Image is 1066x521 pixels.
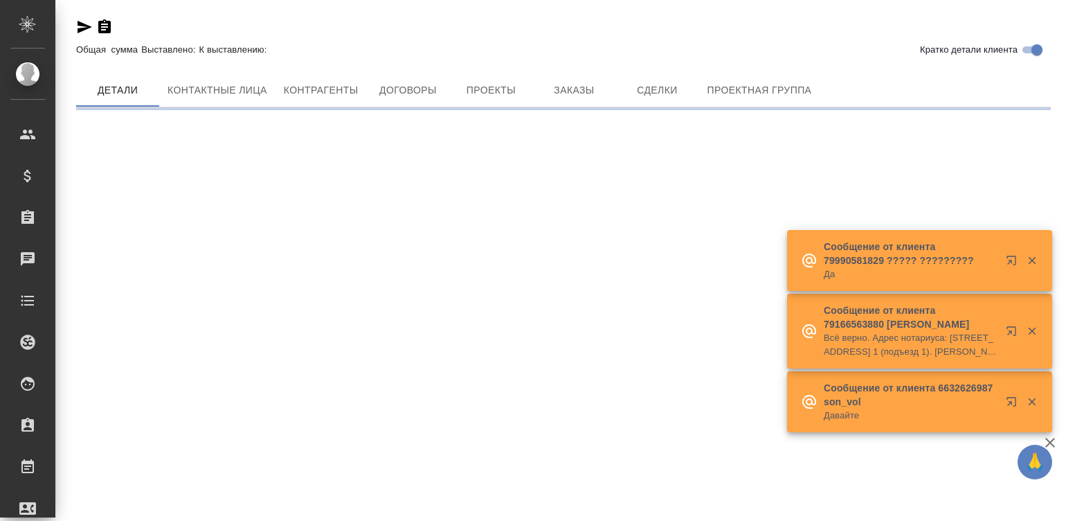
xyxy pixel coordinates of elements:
p: Сообщение от клиента 79990581829 ????? ????????? [824,240,997,267]
span: Проекты [458,82,524,99]
p: Выставлено: [141,44,199,55]
p: Давайте [824,409,997,423]
button: Открыть в новой вкладке [997,247,1031,280]
p: Всё верно. Адрес нотариуса: [STREET_ADDRESS] 1 (подъезд 1). [PERSON_NAME]О. Диплом и паспорт пе [824,331,997,359]
p: Сообщение от клиента 6632626987 son_vol [824,381,997,409]
span: Контактные лица [168,82,267,99]
p: К выставлению: [199,44,271,55]
button: Закрыть [1018,254,1046,267]
button: Открыть в новой вкладке [997,388,1031,421]
span: Договоры [374,82,441,99]
button: Закрыть [1018,396,1046,408]
span: Детали [84,82,151,99]
p: Да [824,267,997,281]
span: Контрагенты [284,82,359,99]
button: Закрыть [1018,325,1046,337]
span: Заказы [541,82,607,99]
span: Кратко детали клиента [920,43,1018,57]
button: Скопировать ссылку для ЯМессенджера [76,19,93,35]
button: Скопировать ссылку [96,19,113,35]
p: Общая сумма [76,44,141,55]
p: Сообщение от клиента 79166563880 [PERSON_NAME] [824,303,997,331]
button: Открыть в новой вкладке [997,317,1031,351]
span: Сделки [624,82,690,99]
span: Проектная группа [707,82,811,99]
